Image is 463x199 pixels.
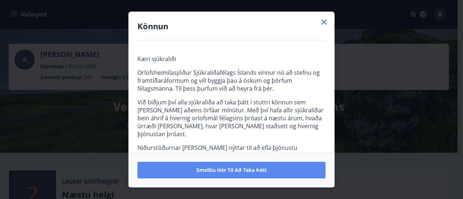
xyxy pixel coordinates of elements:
p: Kæri sjúkraliði [137,55,326,63]
button: Smelltu hér til að taka þátt [137,162,326,178]
span: Smelltu hér til að taka þátt [196,166,267,174]
p: Við biðjum því alla sjúkraliða að taka þátt í stuttri könnun sem [PERSON_NAME] aðeins örfáar mínú... [137,98,326,138]
h4: Könnun [137,21,326,31]
p: Orlofsheimilasjóður Sjúkraliðafélags Íslands vinnur nú að stefnu og framtíðaráformum og vill bygg... [137,69,326,92]
p: Niðurstöðurnar [PERSON_NAME] nýttar til að efla þjónustu Orlofsheimilasjóðsins. Svörin eru trúnað... [137,144,326,168]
